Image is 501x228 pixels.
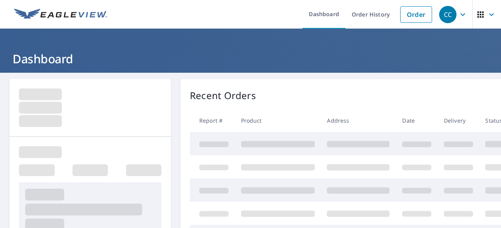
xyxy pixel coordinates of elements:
[439,6,456,23] div: CC
[321,109,396,132] th: Address
[400,6,432,23] a: Order
[235,109,321,132] th: Product
[190,109,235,132] th: Report #
[190,88,256,103] p: Recent Orders
[14,9,107,20] img: EV Logo
[396,109,438,132] th: Date
[438,109,479,132] th: Delivery
[9,51,492,67] h1: Dashboard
